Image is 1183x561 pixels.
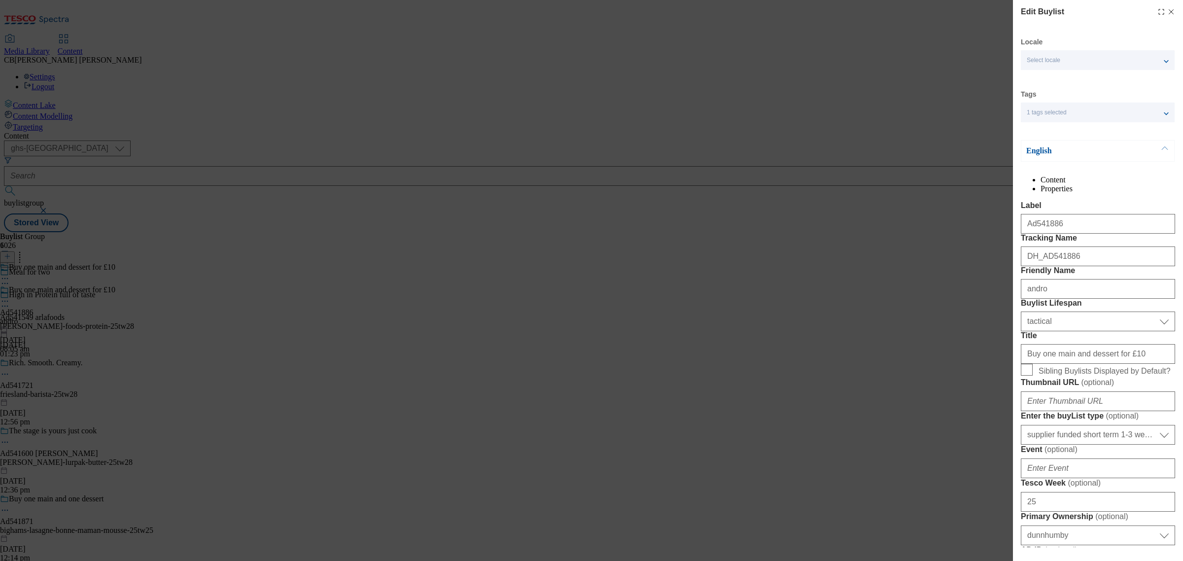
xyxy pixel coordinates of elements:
[1041,175,1175,184] li: Content
[1021,103,1175,122] button: 1 tags selected
[1068,479,1101,487] span: ( optional )
[1021,478,1175,488] label: Tesco Week
[1021,39,1043,45] label: Locale
[1021,299,1175,308] label: Buylist Lifespan
[1021,492,1175,512] input: Enter Tesco Week
[1021,234,1175,243] label: Tracking Name
[1021,445,1175,455] label: Event
[1021,92,1037,97] label: Tags
[1026,146,1130,156] p: English
[1095,512,1128,521] span: ( optional )
[1021,545,1175,555] label: AD ID
[1021,201,1175,210] label: Label
[1039,367,1171,376] span: Sibling Buylists Displayed by Default?
[1021,50,1175,70] button: Select locale
[1021,6,1064,18] h4: Edit Buylist
[1106,412,1139,420] span: ( optional )
[1021,331,1175,340] label: Title
[1021,266,1175,275] label: Friendly Name
[1027,57,1060,64] span: Select locale
[1021,411,1175,421] label: Enter the buyList type
[1027,109,1067,116] span: 1 tags selected
[1044,546,1078,554] span: ( optional )
[1044,445,1078,454] span: ( optional )
[1021,344,1175,364] input: Enter Title
[1021,378,1175,387] label: Thumbnail URL
[1021,279,1175,299] input: Enter Friendly Name
[1021,512,1175,522] label: Primary Ownership
[1021,214,1175,234] input: Enter Label
[1021,246,1175,266] input: Enter Tracking Name
[1021,391,1175,411] input: Enter Thumbnail URL
[1041,184,1175,193] li: Properties
[1021,458,1175,478] input: Enter Event
[1081,378,1114,386] span: ( optional )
